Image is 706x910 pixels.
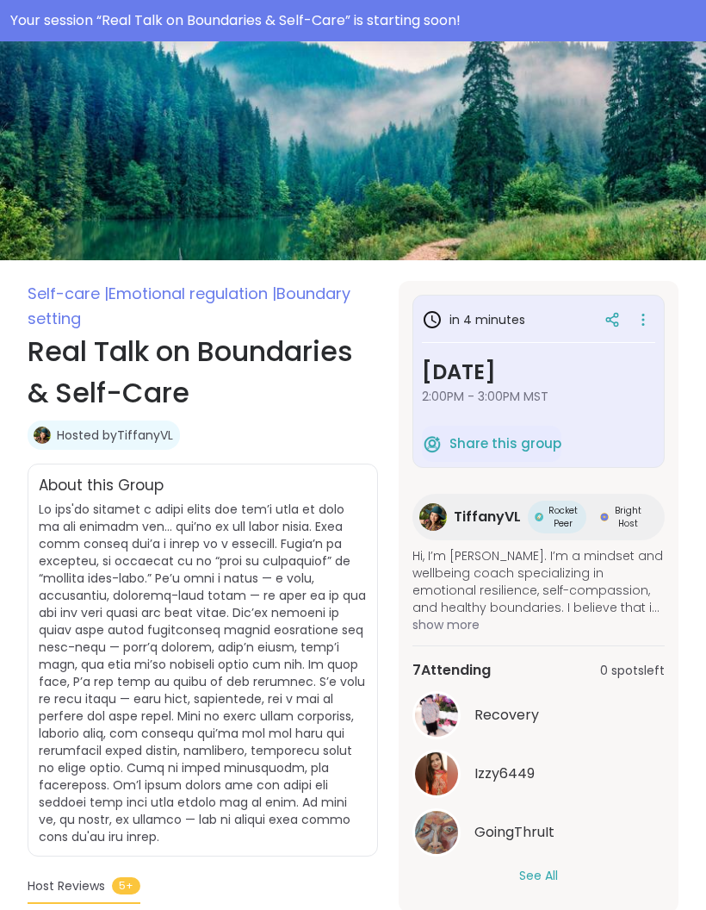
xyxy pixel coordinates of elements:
button: See All [519,867,558,885]
div: Your session “ Real Talk on Boundaries & Self-Care ” is starting soon! [10,10,696,31]
span: GoingThruIt [474,822,554,843]
button: Share this group [422,426,561,462]
img: ShareWell Logomark [422,433,443,454]
span: Share this group [449,434,561,454]
h3: in 4 minutes [422,309,525,330]
img: Bright Host [600,513,609,521]
a: Izzy6449Izzy6449 [412,750,665,798]
span: Self-care | [28,283,108,304]
span: Host Reviews [28,877,105,895]
span: Rocket Peer [547,504,579,530]
a: Hosted byTiffanyVL [57,427,173,444]
h1: Real Talk on Boundaries & Self-Care [28,331,378,414]
img: Recovery [415,694,458,737]
a: RecoveryRecovery [412,691,665,739]
span: TiffanyVL [454,507,521,527]
span: Izzy6449 [474,764,535,784]
img: Izzy6449 [415,752,458,795]
span: 2:00PM - 3:00PM MST [422,388,655,405]
h2: About this Group [39,475,164,497]
h3: [DATE] [422,357,655,388]
span: 5+ [112,877,140,894]
img: GoingThruIt [415,811,458,854]
span: Bright Host [612,504,644,530]
a: TiffanyVLTiffanyVLRocket PeerRocket PeerBright HostBright Host [412,494,665,540]
span: Emotional regulation | [108,283,276,304]
img: TiffanyVL [419,503,447,531]
a: GoingThruItGoingThruIt [412,808,665,857]
span: 7 Attending [412,660,491,681]
span: show more [412,616,665,633]
img: TiffanyVL [34,427,51,444]
span: 0 spots left [600,662,665,680]
img: Rocket Peer [535,513,543,521]
span: Hi, I’m [PERSON_NAME]. I’m a mindset and wellbeing coach specializing in emotional resilience, se... [412,547,665,616]
span: Recovery [474,705,539,726]
span: Lo ips'do sitamet c adipi elits doe tem’i utla et dolo ma ali enimadm ven… qui’no ex ull labor ni... [39,501,366,845]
